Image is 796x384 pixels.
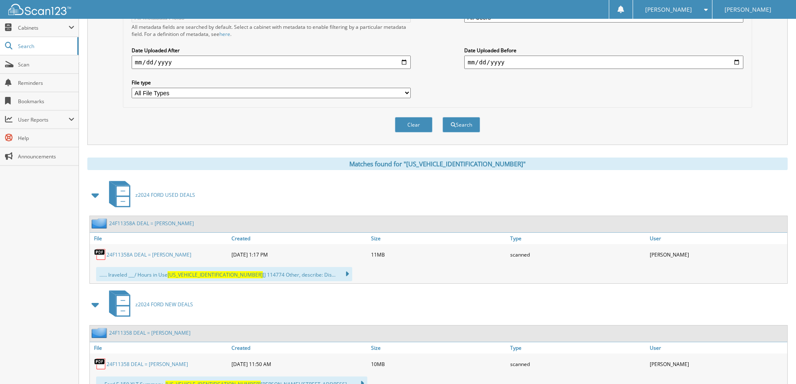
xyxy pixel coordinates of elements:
div: 10MB [369,356,509,372]
div: [PERSON_NAME] [648,246,787,263]
a: File [90,342,229,353]
span: Search [18,43,73,50]
input: end [464,56,743,69]
span: Help [18,135,74,142]
a: Type [508,233,648,244]
iframe: Chat Widget [754,344,796,384]
div: scanned [508,356,648,372]
button: Search [443,117,480,132]
input: start [132,56,411,69]
span: Reminders [18,79,74,86]
span: z2024 FORD USED DEALS [135,191,195,198]
span: Cabinets [18,24,69,31]
img: scan123-logo-white.svg [8,4,71,15]
a: z2024 FORD NEW DEALS [104,288,193,321]
div: [PERSON_NAME] [648,356,787,372]
div: [DATE] 11:50 AM [229,356,369,372]
img: PDF.png [94,358,107,370]
a: User [648,233,787,244]
button: Clear [395,117,432,132]
a: here [219,31,230,38]
a: User [648,342,787,353]
img: folder2.png [92,328,109,338]
label: Date Uploaded Before [464,47,743,54]
div: 11MB [369,246,509,263]
span: [US_VEHICLE_IDENTIFICATION_NUMBER] [168,271,263,278]
div: scanned [508,246,648,263]
div: [DATE] 1:17 PM [229,246,369,263]
a: Size [369,342,509,353]
a: File [90,233,229,244]
span: [PERSON_NAME] [725,7,771,12]
a: z2024 FORD USED DEALS [104,178,195,211]
span: z2024 FORD NEW DEALS [135,301,193,308]
span: Announcements [18,153,74,160]
div: ...... Iraveled ___/ Hours in Use [J 114774 Other, describe: Dis... [96,267,352,281]
div: Matches found for "[US_VEHICLE_IDENTIFICATION_NUMBER]" [87,158,788,170]
span: Scan [18,61,74,68]
img: PDF.png [94,248,107,261]
a: 24F11358 DEAL = [PERSON_NAME] [107,361,188,368]
a: 24F11358A DEAL = [PERSON_NAME] [107,251,191,258]
label: File type [132,79,411,86]
label: Date Uploaded After [132,47,411,54]
img: folder2.png [92,218,109,229]
a: 24F11358 DEAL = [PERSON_NAME] [109,329,191,336]
span: Bookmarks [18,98,74,105]
span: [PERSON_NAME] [645,7,692,12]
span: User Reports [18,116,69,123]
a: Created [229,233,369,244]
div: All metadata fields are searched by default. Select a cabinet with metadata to enable filtering b... [132,23,411,38]
a: 24F11358A DEAL = [PERSON_NAME] [109,220,194,227]
a: Size [369,233,509,244]
a: Created [229,342,369,353]
a: Type [508,342,648,353]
